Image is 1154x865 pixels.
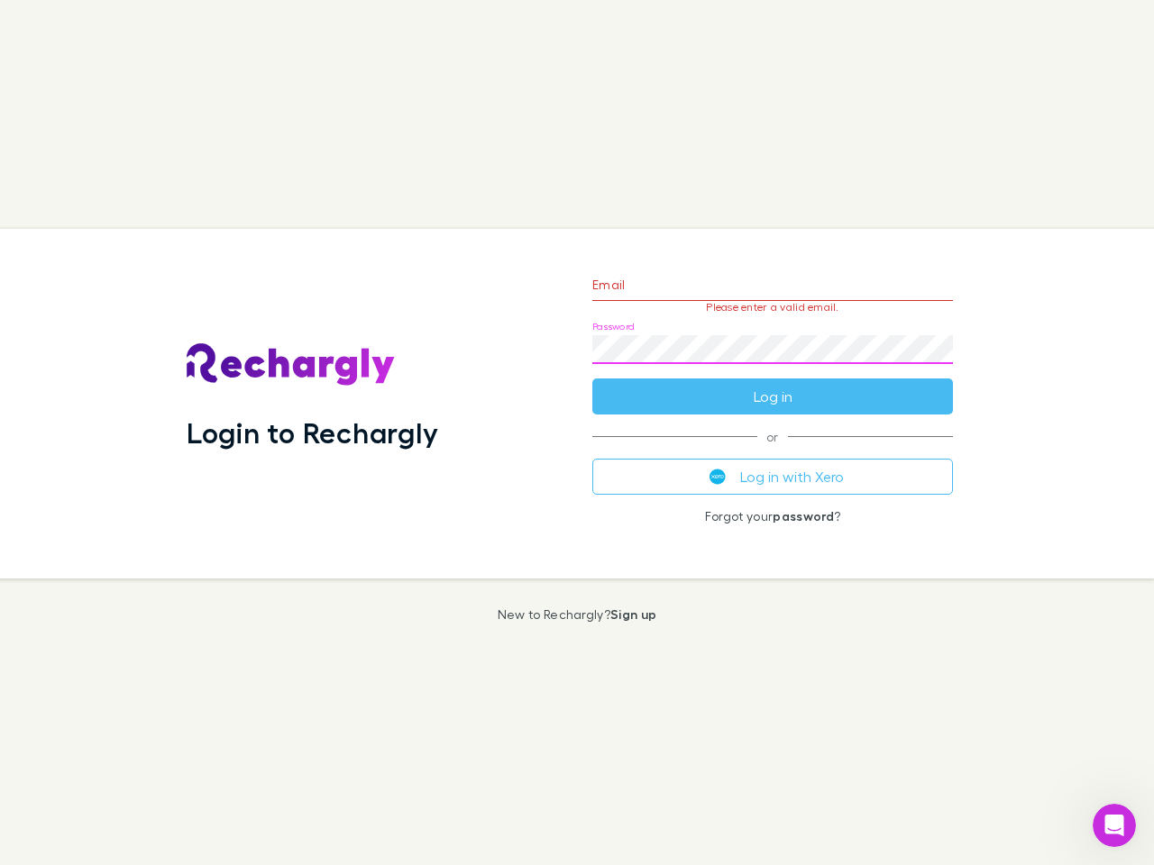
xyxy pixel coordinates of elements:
[1093,804,1136,847] iframe: Intercom live chat
[710,469,726,485] img: Xero's logo
[610,606,656,622] a: Sign up
[187,343,396,387] img: Rechargly's Logo
[592,459,953,495] button: Log in with Xero
[592,509,953,524] p: Forgot your ?
[592,320,635,333] label: Password
[592,436,953,437] span: or
[592,378,953,414] button: Log in
[498,607,657,622] p: New to Rechargly?
[187,415,438,450] h1: Login to Rechargly
[773,508,834,524] a: password
[592,301,953,314] p: Please enter a valid email.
